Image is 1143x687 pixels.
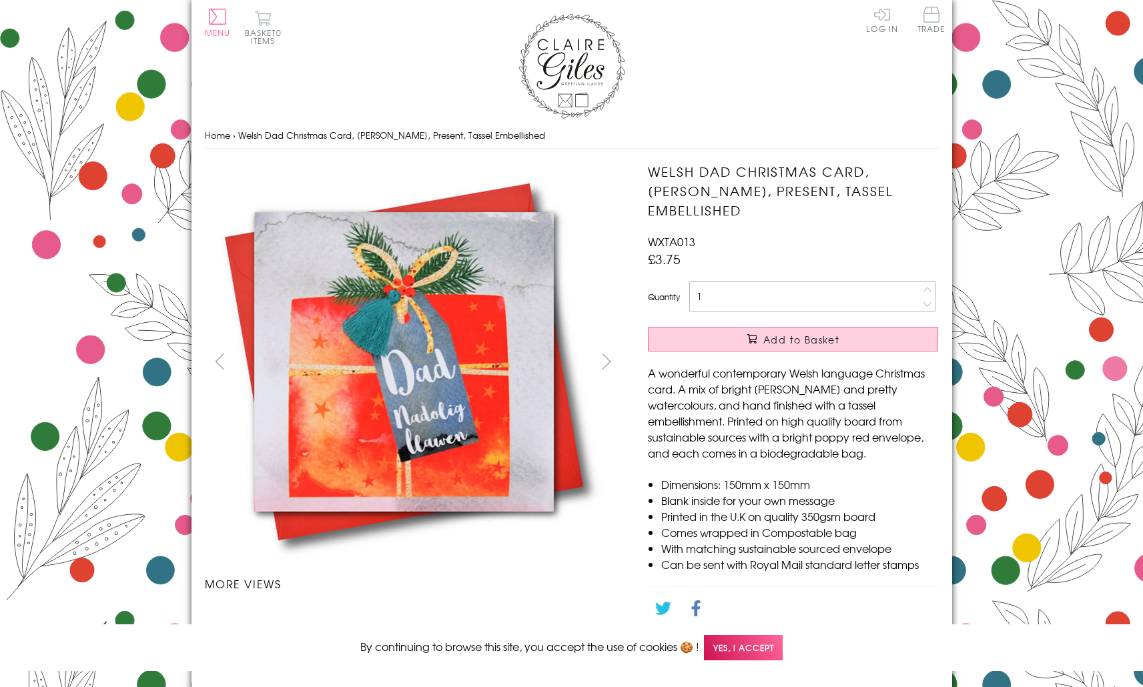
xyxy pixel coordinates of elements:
[205,122,939,149] nav: breadcrumbs
[309,605,413,634] li: Carousel Page 2
[465,621,466,622] img: Welsh Dad Christmas Card, Nadolig Llawen, Present, Tassel Embellished
[518,13,625,119] img: Claire Giles Greetings Cards
[256,621,257,622] img: Welsh Dad Christmas Card, Nadolig Llawen, Present, Tassel Embellished
[917,7,945,33] span: Trade
[661,524,938,540] li: Comes wrapped in Compostable bag
[569,621,570,622] img: Welsh Dad Christmas Card, Nadolig Llawen, Present, Tassel Embellished
[245,11,282,45] button: Basket0 items
[917,7,945,35] a: Trade
[661,508,938,524] li: Printed in the U.K on quality 350gsm board
[205,605,309,634] li: Carousel Page 1 (Current Slide)
[661,540,938,556] li: With matching sustainable sourced envelope
[621,162,1022,562] img: Welsh Dad Christmas Card, Nadolig Llawen, Present, Tassel Embellished
[704,635,783,661] span: Yes, I accept
[648,233,695,249] span: WXTA013
[251,27,282,47] span: 0 items
[205,27,231,39] span: Menu
[661,492,938,508] li: Blank inside for your own message
[661,556,938,572] li: Can be sent with Royal Mail standard letter stamps
[205,346,235,376] button: prev
[205,605,622,634] ul: Carousel Pagination
[648,249,681,268] span: £3.75
[591,346,621,376] button: next
[763,333,839,346] span: Add to Basket
[866,7,898,33] a: Log In
[204,162,605,562] img: Welsh Dad Christmas Card, Nadolig Llawen, Present, Tassel Embellished
[233,129,236,141] span: ›
[517,605,621,634] li: Carousel Page 4
[648,291,680,303] label: Quantity
[648,365,938,461] p: A wonderful contemporary Welsh language Christmas card. A mix of bright [PERSON_NAME] and pretty ...
[205,129,230,141] a: Home
[360,621,361,622] img: Welsh Dad Christmas Card, Nadolig Llawen, Present, Tassel Embellished
[661,476,938,492] li: Dimensions: 150mm x 150mm
[238,129,545,141] span: Welsh Dad Christmas Card, [PERSON_NAME], Present, Tassel Embellished
[205,576,622,592] h3: More views
[205,9,231,37] button: Menu
[648,162,938,219] h1: Welsh Dad Christmas Card, [PERSON_NAME], Present, Tassel Embellished
[413,605,517,634] li: Carousel Page 3
[648,327,938,352] button: Add to Basket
